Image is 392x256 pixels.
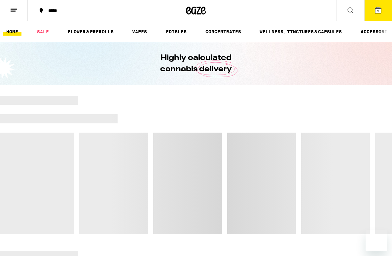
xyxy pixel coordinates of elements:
[377,9,379,13] span: 2
[64,28,117,36] a: FLOWER & PREROLLS
[129,28,150,36] a: VAPES
[364,0,392,21] button: 2
[202,28,244,36] a: CONCENTRATES
[366,230,387,251] iframe: Button to launch messaging window
[256,28,345,36] a: WELLNESS, TINCTURES & CAPSULES
[34,28,52,36] a: SALE
[3,28,21,36] a: HOME
[142,52,251,75] h1: Highly calculated cannabis delivery
[162,28,190,36] a: EDIBLES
